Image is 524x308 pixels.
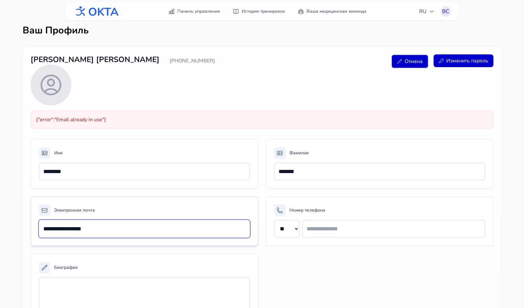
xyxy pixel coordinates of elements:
[54,150,63,156] span: Имя
[446,57,488,65] span: Изменить пароль
[405,58,423,65] span: Отмена
[23,25,501,36] h1: Ваш Профиль
[170,57,215,64] a: [PHONE_NUMBER]
[419,8,434,15] span: RU
[289,207,325,213] span: Номер телефона
[274,220,300,238] select: Код страны
[434,54,493,67] button: Изменить пароль
[31,110,493,129] div: {"error":"Email already in use"}
[54,207,95,213] span: Электронная почта
[31,54,159,65] h2: [PERSON_NAME] [PERSON_NAME]
[229,6,289,17] a: История тренировок
[415,5,438,18] button: RU
[391,54,428,68] button: Отмена
[294,6,370,17] a: Ваша медицинская команда
[441,6,451,17] button: ВС
[73,3,119,20] img: OKTA logo
[54,264,78,271] span: Биография
[165,6,224,17] a: Панель управления
[289,150,309,156] span: Фамилия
